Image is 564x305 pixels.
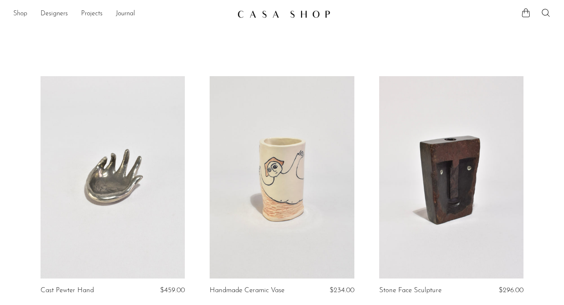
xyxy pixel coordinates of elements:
a: Designers [41,9,68,19]
a: Shop [13,9,27,19]
nav: Desktop navigation [13,7,231,21]
a: Stone Face Sculpture [379,287,442,294]
ul: NEW HEADER MENU [13,7,231,21]
span: $234.00 [330,287,354,294]
span: $296.00 [499,287,523,294]
a: Cast Pewter Hand [41,287,94,294]
span: $459.00 [160,287,185,294]
a: Journal [116,9,135,19]
a: Projects [81,9,103,19]
a: Handmade Ceramic Vase [210,287,284,294]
